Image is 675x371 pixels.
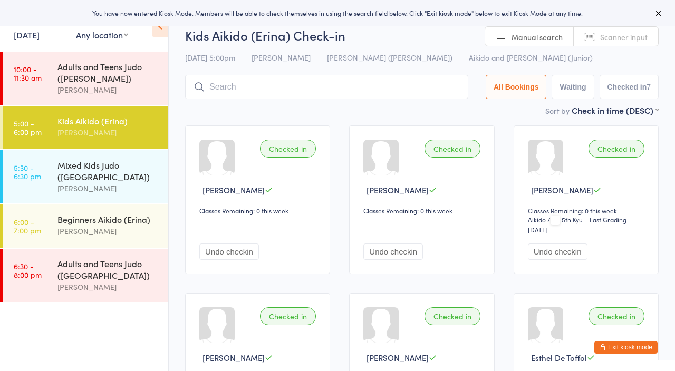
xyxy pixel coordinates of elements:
[469,52,593,63] span: Aikido and [PERSON_NAME] (Junior)
[57,281,159,293] div: [PERSON_NAME]
[57,258,159,281] div: Adults and Teens Judo ([GEOGRAPHIC_DATA])
[327,52,452,63] span: [PERSON_NAME] ([PERSON_NAME])
[528,215,626,234] span: / 5th Kyu – Last Grading [DATE]
[57,225,159,237] div: [PERSON_NAME]
[76,29,128,41] div: Any location
[512,32,563,42] span: Manual search
[531,352,587,363] span: Esthel De Toffol
[528,243,587,260] button: Undo checkin
[528,206,648,215] div: Classes Remaining: 0 this week
[260,140,316,158] div: Checked in
[14,163,41,180] time: 5:30 - 6:30 pm
[252,52,311,63] span: [PERSON_NAME]
[202,184,265,196] span: [PERSON_NAME]
[367,352,429,363] span: [PERSON_NAME]
[57,126,159,139] div: [PERSON_NAME]
[57,159,159,182] div: Mixed Kids Judo ([GEOGRAPHIC_DATA])
[185,26,659,44] h2: Kids Aikido (Erina) Check-in
[14,119,42,136] time: 5:00 - 6:00 pm
[14,29,40,41] a: [DATE]
[425,307,480,325] div: Checked in
[486,75,547,99] button: All Bookings
[3,106,168,149] a: 5:00 -6:00 pmKids Aikido (Erina)[PERSON_NAME]
[57,61,159,84] div: Adults and Teens Judo ([PERSON_NAME])
[600,75,659,99] button: Checked in7
[425,140,480,158] div: Checked in
[199,206,319,215] div: Classes Remaining: 0 this week
[600,32,648,42] span: Scanner input
[367,184,429,196] span: [PERSON_NAME]
[589,307,644,325] div: Checked in
[17,8,658,17] div: You have now entered Kiosk Mode. Members will be able to check themselves in using the search fie...
[647,83,651,91] div: 7
[589,140,644,158] div: Checked in
[552,75,594,99] button: Waiting
[3,150,168,203] a: 5:30 -6:30 pmMixed Kids Judo ([GEOGRAPHIC_DATA])[PERSON_NAME]
[57,115,159,126] div: Kids Aikido (Erina)
[260,307,316,325] div: Checked in
[199,243,259,260] button: Undo checkin
[14,218,41,235] time: 6:00 - 7:00 pm
[14,65,42,82] time: 10:00 - 11:30 am
[594,341,658,354] button: Exit kiosk mode
[572,104,659,116] div: Check in time (DESC)
[3,52,168,105] a: 10:00 -11:30 amAdults and Teens Judo ([PERSON_NAME])[PERSON_NAME]
[3,204,168,248] a: 6:00 -7:00 pmBeginners Aikido (Erina)[PERSON_NAME]
[57,182,159,194] div: [PERSON_NAME]
[531,184,593,196] span: [PERSON_NAME]
[14,262,42,279] time: 6:30 - 8:00 pm
[528,215,546,224] div: Aikido
[57,213,159,225] div: Beginners Aikido (Erina)
[3,249,168,302] a: 6:30 -8:00 pmAdults and Teens Judo ([GEOGRAPHIC_DATA])[PERSON_NAME]
[363,243,423,260] button: Undo checkin
[57,84,159,96] div: [PERSON_NAME]
[185,52,235,63] span: [DATE] 5:00pm
[363,206,483,215] div: Classes Remaining: 0 this week
[185,75,468,99] input: Search
[202,352,265,363] span: [PERSON_NAME]
[545,105,570,116] label: Sort by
